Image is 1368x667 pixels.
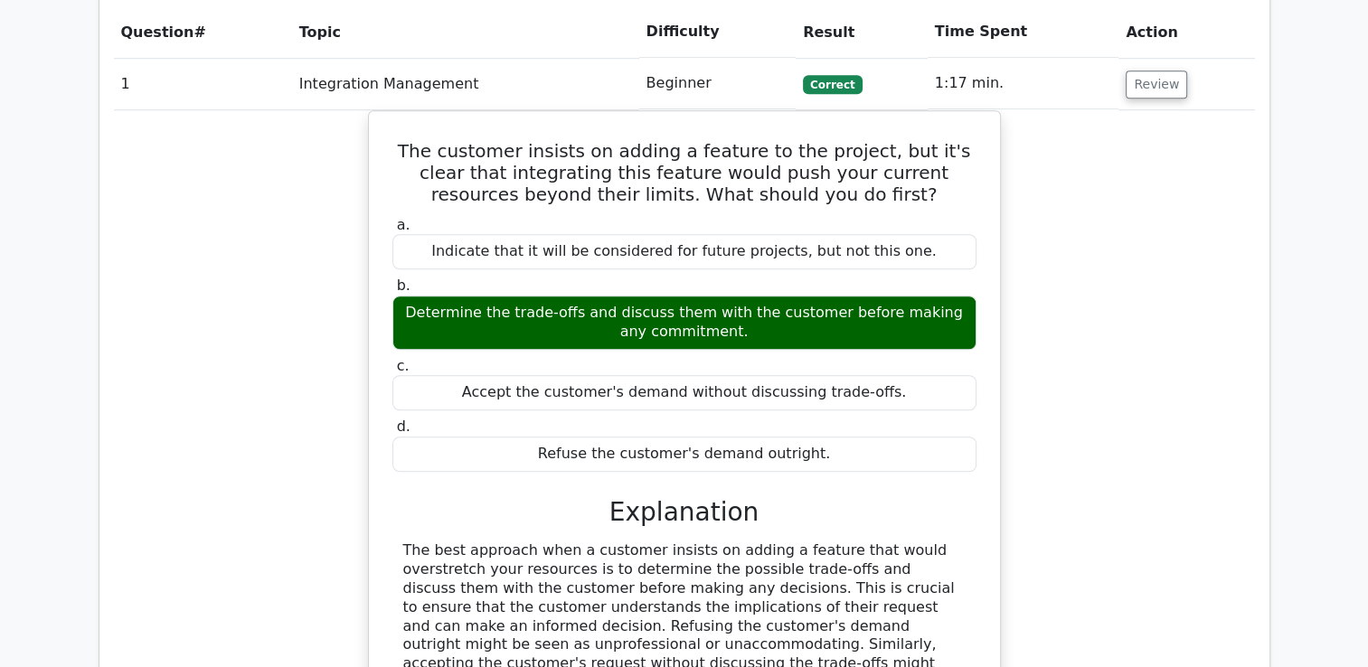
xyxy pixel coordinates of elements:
th: Action [1118,6,1254,58]
h5: The customer insists on adding a feature to the project, but it's clear that integrating this fea... [391,140,978,205]
span: a. [397,216,410,233]
th: Topic [292,6,639,58]
th: Result [796,6,928,58]
td: Integration Management [292,58,639,109]
h3: Explanation [403,497,966,528]
div: Accept the customer's demand without discussing trade-offs. [392,375,976,410]
td: 1 [114,58,292,109]
span: Correct [803,75,862,93]
span: d. [397,418,410,435]
button: Review [1126,70,1187,99]
div: Determine the trade-offs and discuss them with the customer before making any commitment. [392,296,976,350]
span: c. [397,357,410,374]
div: Indicate that it will be considered for future projects, but not this one. [392,234,976,269]
span: Question [121,23,194,41]
div: Refuse the customer's demand outright. [392,437,976,472]
th: Difficulty [639,6,797,58]
span: b. [397,277,410,294]
td: Beginner [639,58,797,109]
td: 1:17 min. [928,58,1119,109]
th: # [114,6,292,58]
th: Time Spent [928,6,1119,58]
